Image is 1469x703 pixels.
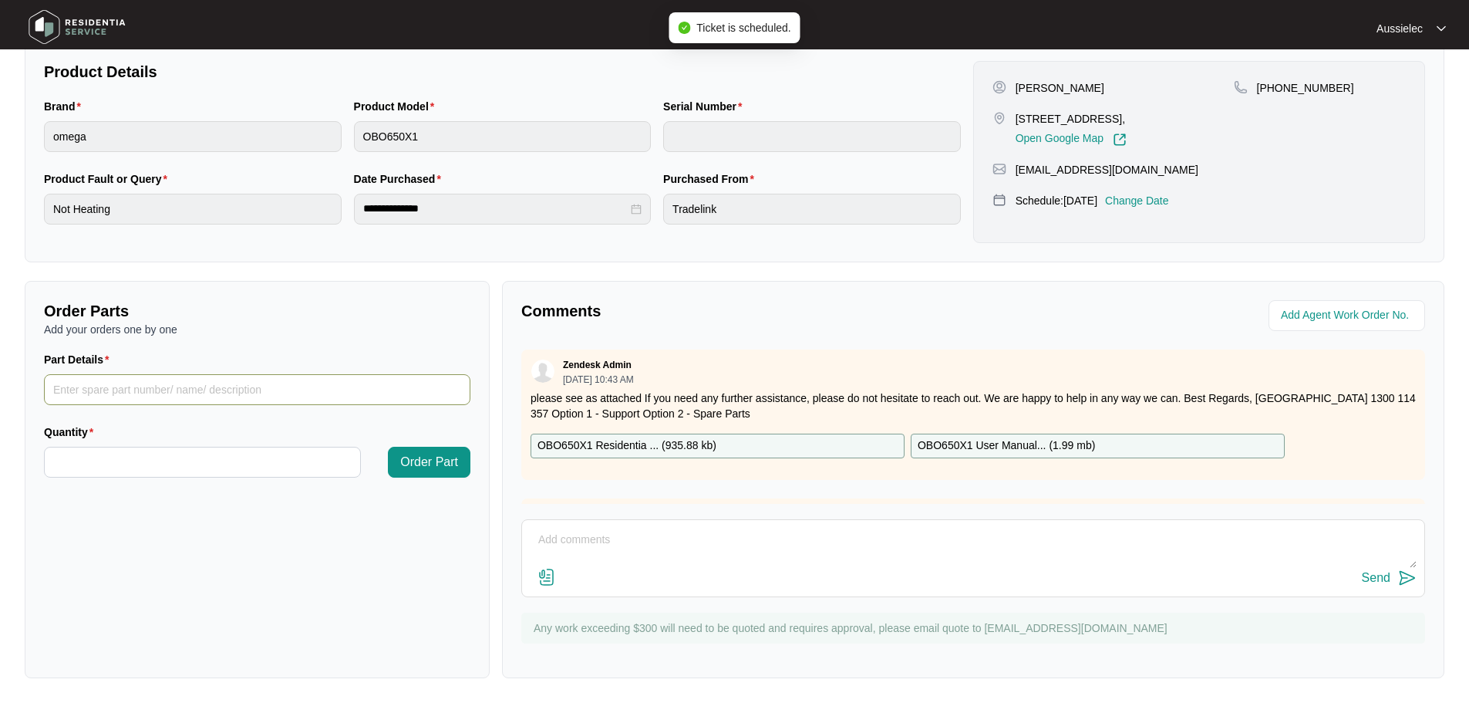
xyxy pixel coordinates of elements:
[1016,193,1097,208] p: Schedule: [DATE]
[1016,133,1127,147] a: Open Google Map
[1105,193,1169,208] p: Change Date
[663,194,961,225] input: Purchased From
[1257,80,1354,96] p: [PHONE_NUMBER]
[992,193,1006,207] img: map-pin
[1016,162,1198,177] p: [EMAIL_ADDRESS][DOMAIN_NAME]
[354,171,447,187] label: Date Purchased
[354,99,441,114] label: Product Model
[663,99,748,114] label: Serial Number
[44,300,470,322] p: Order Parts
[992,111,1006,125] img: map-pin
[44,352,116,367] label: Part Details
[1362,568,1417,589] button: Send
[44,194,342,225] input: Product Fault or Query
[44,322,470,337] p: Add your orders one by one
[918,438,1095,455] p: OBO650X1 User Manual... ( 1.99 mb )
[678,22,690,34] span: check-circle
[663,171,760,187] label: Purchased From
[534,620,1417,636] p: Any work exceeding $300 will need to be quoted and requires approval, please email quote to [EMAI...
[44,61,961,83] p: Product Details
[1437,25,1446,32] img: dropdown arrow
[696,22,790,34] span: Ticket is scheduled.
[1376,21,1423,36] p: Aussielec
[45,448,360,477] input: Quantity
[44,424,99,440] label: Quantity
[992,80,1006,94] img: user-pin
[44,374,470,405] input: Part Details
[23,4,131,50] img: residentia service logo
[537,568,556,586] img: file-attachment-doc.svg
[400,453,458,471] span: Order Part
[563,359,632,371] p: Zendesk Admin
[1281,306,1416,325] input: Add Agent Work Order No.
[537,438,716,455] p: OBO650X1 Residentia ... ( 935.88 kb )
[1113,133,1127,147] img: Link-External
[663,121,961,152] input: Serial Number
[531,360,554,383] img: user.svg
[363,201,628,217] input: Date Purchased
[388,447,470,478] button: Order Part
[44,99,87,114] label: Brand
[44,171,174,187] label: Product Fault or Query
[563,375,634,384] p: [DATE] 10:43 AM
[1234,80,1248,94] img: map-pin
[354,121,652,152] input: Product Model
[531,390,1416,421] p: please see as attached If you need any further assistance, please do not hesitate to reach out. W...
[1398,569,1417,587] img: send-icon.svg
[992,162,1006,176] img: map-pin
[44,121,342,152] input: Brand
[1016,80,1104,96] p: [PERSON_NAME]
[1016,111,1127,127] p: [STREET_ADDRESS],
[1362,571,1390,585] div: Send
[521,300,962,322] p: Comments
